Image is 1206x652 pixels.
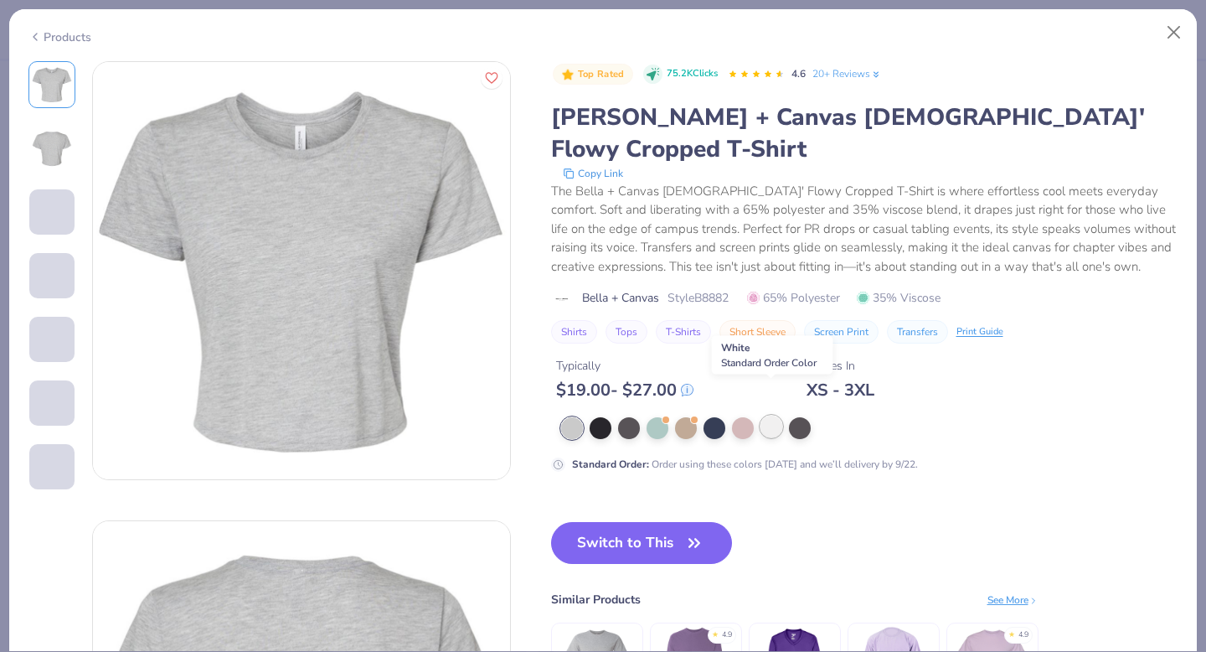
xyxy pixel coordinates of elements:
div: $ 19.00 - $ 27.00 [556,380,693,401]
button: Switch to This [551,522,733,564]
div: Comes In [807,357,874,375]
div: ★ [1008,629,1015,636]
span: 4.6 [791,67,806,80]
img: brand logo [551,292,574,306]
img: Back [32,128,72,168]
button: Screen Print [804,320,879,344]
img: Front [93,62,510,479]
div: Print Guide [956,325,1003,339]
span: Bella + Canvas [582,289,659,307]
button: Transfers [887,320,948,344]
strong: Standard Order : [572,458,649,471]
div: ★ [712,629,719,636]
div: Similar Products [551,591,641,608]
button: Short Sleeve [719,320,796,344]
img: User generated content [29,426,32,471]
img: User generated content [29,235,32,280]
button: T-Shirts [656,320,711,344]
img: User generated content [29,489,32,535]
span: 65% Polyester [747,289,840,307]
img: User generated content [29,362,32,407]
button: copy to clipboard [558,165,628,182]
button: Tops [606,320,647,344]
div: White [712,336,833,375]
div: 4.9 [722,629,732,641]
div: 4.9 [1018,629,1028,641]
button: Like [481,67,502,89]
span: Standard Order Color [721,356,817,370]
span: Top Rated [578,70,625,79]
button: Close [1158,17,1190,49]
span: Style B8882 [667,289,729,307]
div: XS - 3XL [807,380,874,401]
button: Badge Button [553,64,633,85]
div: Order using these colors [DATE] and we’ll delivery by 9/22. [572,457,918,472]
div: Typically [556,357,693,375]
span: 35% Viscose [857,289,941,307]
div: 4.6 Stars [728,61,785,88]
div: [PERSON_NAME] + Canvas [DEMOGRAPHIC_DATA]' Flowy Cropped T-Shirt [551,101,1178,165]
div: See More [987,592,1038,608]
span: 75.2K Clicks [667,67,718,81]
img: Front [32,65,72,105]
img: User generated content [29,298,32,344]
div: Products [28,28,91,46]
button: Shirts [551,320,597,344]
div: The Bella + Canvas [DEMOGRAPHIC_DATA]' Flowy Cropped T-Shirt is where effortless cool meets every... [551,182,1178,277]
img: Top Rated sort [561,68,575,81]
a: 20+ Reviews [812,66,882,81]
